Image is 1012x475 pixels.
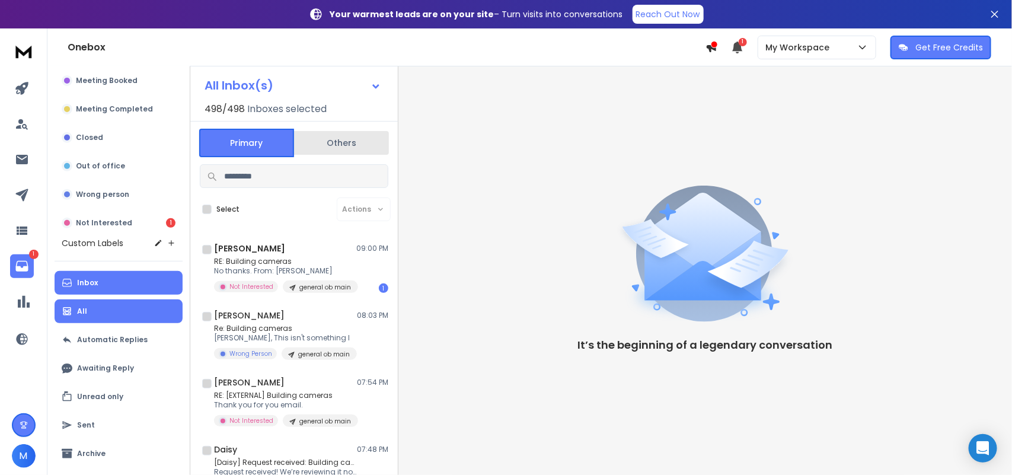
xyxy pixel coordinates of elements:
[55,299,183,323] button: All
[214,266,356,276] p: No thanks. From: [PERSON_NAME]
[10,254,34,278] a: 1
[55,211,183,235] button: Not Interested1
[166,218,175,228] div: 1
[214,400,356,410] p: Thank you for you email.
[214,333,356,343] p: [PERSON_NAME], This isn't something I
[214,243,285,254] h1: [PERSON_NAME]
[739,38,747,46] span: 1
[55,69,183,93] button: Meeting Booked
[62,237,123,249] h3: Custom Labels
[205,102,245,116] span: 498 / 498
[214,458,356,467] p: [Daisy] Request received: Building cameras
[356,244,388,253] p: 09:00 PM
[55,126,183,149] button: Closed
[55,97,183,121] button: Meeting Completed
[357,445,388,454] p: 07:48 PM
[55,183,183,206] button: Wrong person
[76,104,153,114] p: Meeting Completed
[68,40,705,55] h1: Onebox
[12,444,36,468] button: M
[199,129,294,157] button: Primary
[76,190,129,199] p: Wrong person
[29,250,39,259] p: 1
[76,161,125,171] p: Out of office
[915,42,983,53] p: Get Free Credits
[76,218,132,228] p: Not Interested
[229,282,273,291] p: Not Interested
[55,413,183,437] button: Sent
[214,310,285,321] h1: [PERSON_NAME]
[969,434,997,463] div: Open Intercom Messenger
[77,420,95,430] p: Sent
[12,40,36,62] img: logo
[765,42,834,53] p: My Workspace
[357,311,388,320] p: 08:03 PM
[77,307,87,316] p: All
[55,154,183,178] button: Out of office
[55,356,183,380] button: Awaiting Reply
[299,417,351,426] p: general ob main
[229,416,273,425] p: Not Interested
[195,74,391,97] button: All Inbox(s)
[633,5,704,24] a: Reach Out Now
[205,79,273,91] h1: All Inbox(s)
[214,324,356,333] p: Re: Building cameras
[247,102,327,116] h3: Inboxes selected
[578,337,833,353] p: It’s the beginning of a legendary conversation
[357,378,388,387] p: 07:54 PM
[55,442,183,466] button: Archive
[214,444,237,455] h1: Daisy
[636,8,700,20] p: Reach Out Now
[76,133,103,142] p: Closed
[55,271,183,295] button: Inbox
[77,449,106,458] p: Archive
[55,385,183,409] button: Unread only
[77,392,123,401] p: Unread only
[77,335,148,345] p: Automatic Replies
[229,349,272,358] p: Wrong Person
[77,278,98,288] p: Inbox
[294,130,389,156] button: Others
[55,328,183,352] button: Automatic Replies
[890,36,991,59] button: Get Free Credits
[330,8,494,20] strong: Your warmest leads are on your site
[379,283,388,293] div: 1
[299,283,351,292] p: general ob main
[214,377,285,388] h1: [PERSON_NAME]
[298,350,350,359] p: general ob main
[214,257,356,266] p: RE: Building cameras
[214,391,356,400] p: RE: [EXTERNAL] Building cameras
[330,8,623,20] p: – Turn visits into conversations
[216,205,240,214] label: Select
[76,76,138,85] p: Meeting Booked
[77,364,134,373] p: Awaiting Reply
